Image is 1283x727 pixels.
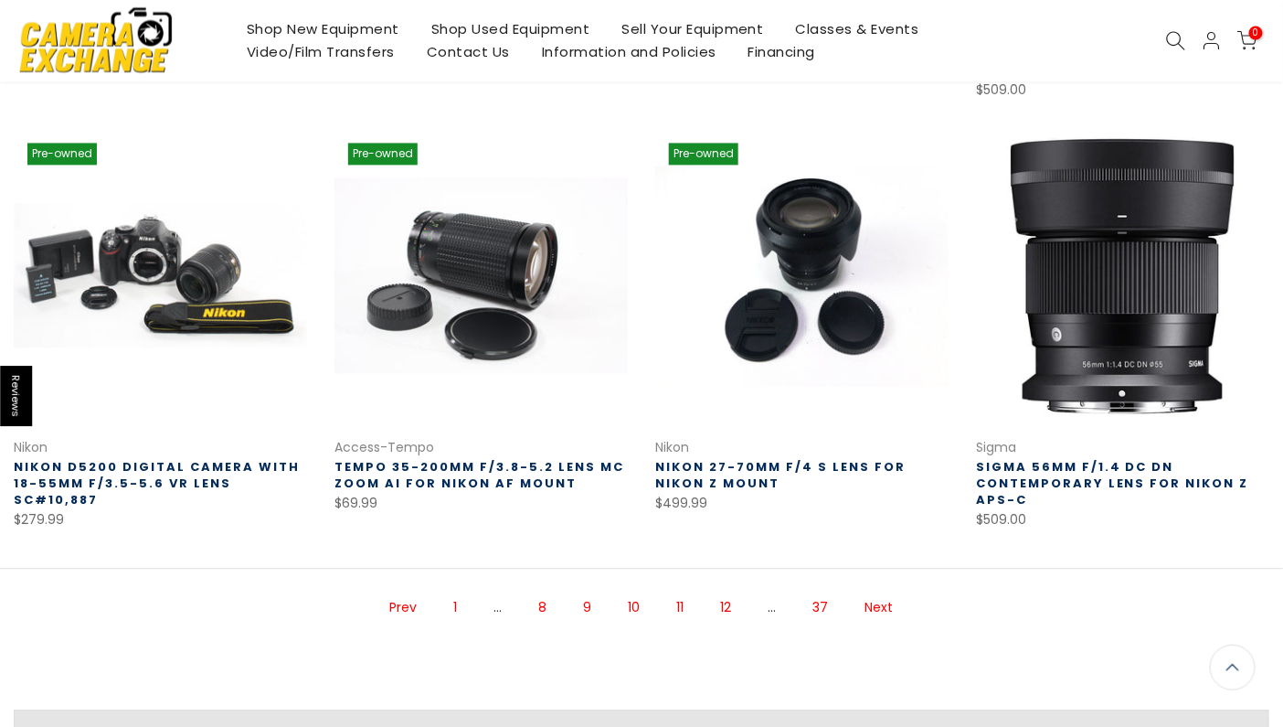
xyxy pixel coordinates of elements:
a: Nikon 27-70mm F/4 S Lens for Nikon Z Mount [655,459,906,493]
a: Nikon [14,439,48,457]
a: Page 1 [445,593,467,625]
div: $69.99 [334,493,628,516]
a: Page 37 [804,593,838,625]
a: Financing [732,41,832,64]
a: Shop Used Equipment [415,18,606,41]
a: Page 8 [530,593,557,625]
a: Page 12 [712,593,741,625]
a: Video/Film Transfers [230,41,410,64]
a: Access-Tempo [334,439,434,457]
a: Classes & Events [779,18,935,41]
a: Page 9 [575,593,601,625]
div: $509.00 [976,509,1269,532]
a: Sigma 56mm f/1.4 DC DN Contemporary Lens for Nikon Z APS-C [976,459,1249,509]
span: Page 10 [620,593,650,625]
a: Information and Policies [525,41,732,64]
span: 0 [1249,27,1263,40]
a: Shop New Equipment [230,18,415,41]
a: Prev [381,593,427,625]
span: … [759,593,786,625]
a: Back to the top [1210,645,1256,690]
div: $279.99 [14,509,307,532]
a: Nikon D5200 Digital Camera with 18-55mm f/3.5-5.6 VR Lens SC#10,887 [14,459,300,509]
a: Sell Your Equipment [606,18,780,41]
span: … [485,593,512,625]
a: Tempo 35-200mm f/3.8-5.2 Lens MC Zoom AI for Nikon AF Mount [334,459,624,493]
a: Contact Us [410,41,525,64]
a: Nikon [655,439,689,457]
div: $499.99 [655,493,949,516]
div: $509.00 [976,80,1269,102]
a: Sigma [976,439,1016,457]
a: Page 11 [668,593,694,625]
a: Next [856,593,903,625]
a: 0 [1237,31,1257,51]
